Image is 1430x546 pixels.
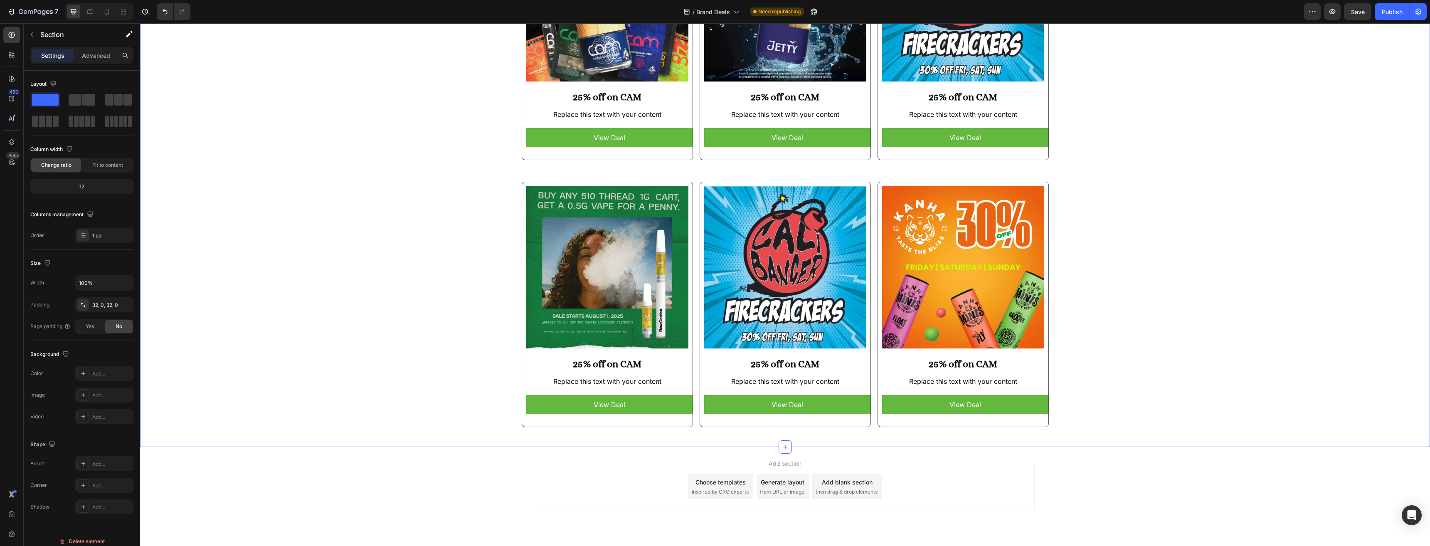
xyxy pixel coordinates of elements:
[621,455,664,463] div: Generate layout
[742,372,908,391] button: <p>View Deal</p>
[454,377,485,386] p: View Deal
[157,3,190,20] div: Undo/Redo
[382,353,552,363] div: Replace this text with your content
[92,161,123,169] span: Fit to content
[738,67,908,81] h2: 25% off on CAM
[560,353,730,363] div: Replace this text with your content
[41,51,64,60] p: Settings
[30,301,49,309] div: Padding
[676,465,737,472] span: then drag & drop elements
[30,413,44,420] div: Video
[30,503,49,511] div: Shadow
[32,181,132,193] div: 12
[560,334,730,348] h2: 25% off on CAM
[682,455,732,463] div: Add blank section
[386,372,552,391] button: <p>View Deal</p>
[742,163,904,325] img: gempages_585919679323702045-aeb779a7-ca3f-4de2-9183-4f3ed2f29540.webp
[1344,3,1371,20] button: Save
[631,377,663,386] p: View Deal
[92,301,131,309] div: 32, 0, 32, 0
[30,279,44,287] div: Width
[1402,505,1422,525] div: Open Intercom Messenger
[625,436,665,445] span: Add section
[1351,8,1365,15] span: Save
[738,353,908,363] div: Replace this text with your content
[116,323,122,330] span: No
[30,482,47,489] div: Corner
[76,275,133,290] input: Auto
[552,465,609,472] span: inspired by CRO experts
[386,163,548,325] img: gempages_585919679323702045-7ba64784-4ff8-43ef-8c3a-9feb7c2aa4e8.webp
[555,455,606,463] div: Choose templates
[92,370,131,378] div: Add...
[30,460,47,467] div: Border
[30,391,45,399] div: Image
[738,334,908,348] h2: 25% off on CAM
[696,7,730,16] span: Brand Deals
[30,370,43,377] div: Color
[382,334,552,348] h2: 25% off on CAM
[140,23,1430,546] iframe: Design area
[382,67,552,81] h2: 25% off on CAM
[30,258,52,269] div: Size
[92,232,131,240] div: 1 col
[560,67,730,81] h2: 25% off on CAM
[30,439,57,450] div: Shape
[620,465,664,472] span: from URL or image
[742,105,908,124] button: <p>View Deal</p>
[30,79,58,90] div: Layout
[3,3,62,20] button: 7
[1382,7,1403,16] div: Publish
[30,144,74,155] div: Column width
[1375,3,1410,20] button: Publish
[8,89,20,95] div: 450
[30,232,44,239] div: Order
[86,323,94,330] span: Yes
[564,163,726,325] img: gempages_585919679323702045-52652970-a99d-425a-8a3b-ae3488dc1d1d.webp
[564,372,730,391] button: <p>View Deal</p>
[92,460,131,468] div: Add...
[30,323,71,330] div: Page padding
[6,152,20,159] div: Beta
[693,7,695,16] span: /
[92,392,131,399] div: Add...
[92,413,131,421] div: Add...
[454,110,485,119] p: View Deal
[41,161,71,169] span: Change ratio
[631,110,663,119] p: View Deal
[560,86,730,96] div: Replace this text with your content
[809,110,841,119] p: View Deal
[30,349,71,360] div: Background
[40,30,108,40] p: Section
[738,86,908,96] div: Replace this text with your content
[30,209,95,220] div: Columns management
[809,377,841,386] p: View Deal
[92,504,131,511] div: Add...
[758,8,801,15] span: Need republishing
[54,7,58,17] p: 7
[382,86,552,96] div: Replace this text with your content
[564,105,730,124] button: <p>View Deal</p>
[92,482,131,489] div: Add...
[82,51,110,60] p: Advanced
[386,105,552,124] button: <p>View Deal</p>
